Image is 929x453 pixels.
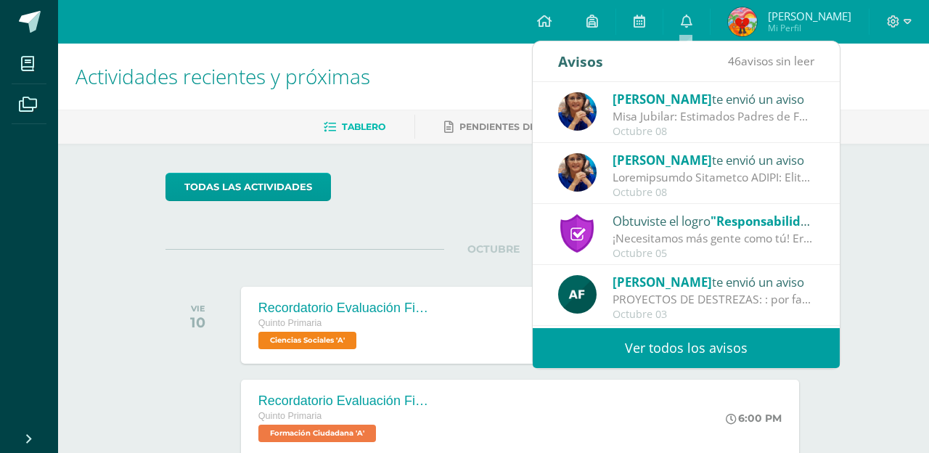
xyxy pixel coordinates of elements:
[558,153,597,192] img: 5d6f35d558c486632aab3bda9a330e6b.png
[768,9,851,23] span: [PERSON_NAME]
[165,173,331,201] a: todas las Actividades
[444,115,584,139] a: Pendientes de entrega
[613,272,814,291] div: te envió un aviso
[613,187,814,199] div: Octubre 08
[258,425,376,442] span: Formación Ciudadana 'A'
[444,242,543,256] span: OCTUBRE
[258,301,433,316] div: Recordatorio Evaluación Final
[613,248,814,260] div: Octubre 05
[613,211,814,230] div: Obtuviste el logro
[613,126,814,138] div: Octubre 08
[711,213,822,229] span: "Responsabilidad"
[726,412,782,425] div: 6:00 PM
[613,89,814,108] div: te envió un aviso
[613,150,814,169] div: te envió un aviso
[342,121,385,132] span: Tablero
[558,41,603,81] div: Avisos
[533,328,840,368] a: Ver todos los avisos
[728,53,741,69] span: 46
[613,291,814,308] div: PROYECTOS DE DESTREZAS: : por favor ponerse al día en todos los temas de finanzas personales, rea...
[459,121,584,132] span: Pendientes de entrega
[613,91,712,107] span: [PERSON_NAME]
[558,275,597,314] img: 76d0098bca6fec32b74f05e1b18fe2ef.png
[613,169,814,186] div: Indicaciones Excursión IRTRA: Guatemala, 07 de octubre de 2025 Estimados Padres de Familia: De an...
[613,309,814,321] div: Octubre 03
[324,115,385,139] a: Tablero
[258,393,433,409] div: Recordatorio Evaluación Final
[613,152,712,168] span: [PERSON_NAME]
[768,22,851,34] span: Mi Perfil
[728,7,757,36] img: f8d4f7e4f31f6794352e4c44e504bd77.png
[613,230,814,247] div: ¡Necesitamos más gente como tú! Eres de las pocas personas que llega a tiempo, que no pide prórro...
[613,108,814,125] div: Misa Jubilar: Estimados Padres de Familia de Cuarto Primaria hasta Quinto Bachillerato: Bendicion...
[258,332,356,349] span: Ciencias Sociales 'A'
[613,274,712,290] span: [PERSON_NAME]
[558,92,597,131] img: 5d6f35d558c486632aab3bda9a330e6b.png
[258,411,322,421] span: Quinto Primaria
[190,314,205,331] div: 10
[728,53,814,69] span: avisos sin leer
[190,303,205,314] div: VIE
[75,62,370,90] span: Actividades recientes y próximas
[258,318,322,328] span: Quinto Primaria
